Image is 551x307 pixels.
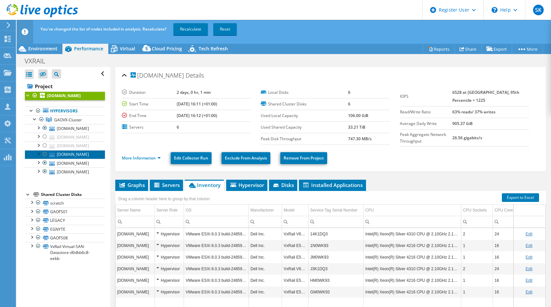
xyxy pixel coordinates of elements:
[400,109,452,115] label: Read/Write Ratio
[461,251,493,263] td: Column CPU Sockets, Value 1
[461,216,493,227] td: Column CPU Sockets, Filter cell
[364,216,461,227] td: Column CPU, Filter cell
[493,216,521,227] td: Column CPU Cores, Filter cell
[525,255,532,260] a: Edit
[348,101,350,107] b: 6
[116,240,155,251] td: Column Server Name, Value gaovxr04.mclh.co.uk
[249,240,282,251] td: Column Manufacturer, Value Dell Inc.
[272,182,294,188] span: Disks
[249,251,282,263] td: Column Manufacturer, Value Dell Inc.
[365,206,374,214] div: CPU
[461,275,493,286] td: Column CPU Sockets, Value 1
[25,225,105,233] a: EGNYTE
[250,206,274,214] div: Manufacturer
[309,286,364,298] td: Column Service Tag Serial Number, Value GM0WK93
[454,44,482,54] a: Share
[400,131,452,145] label: Peak Aggregate Network Throughput
[364,286,461,298] td: Column CPU, Value Intel(R) Xeon(R) Silver 4216 CPU @ 2.10GHz 2.10 GHz
[461,263,493,275] td: Column CPU Sockets, Value 2
[280,152,327,164] a: Remove From Project
[177,90,211,95] b: 2 days, 0 hr, 1 min
[249,228,282,240] td: Column Manufacturer, Value Dell Inc.
[25,208,105,216] a: GAOFS01
[249,275,282,286] td: Column Manufacturer, Value Dell Inc.
[54,117,82,123] span: GAOVX-Cluster
[309,263,364,275] td: Column Service Tag Serial Number, Value J3K1DQ3
[348,136,372,142] b: 747.30 MB/s
[122,112,177,119] label: End Time
[122,155,161,161] a: More Information
[186,206,191,214] div: OS
[122,89,177,96] label: Duration
[177,124,179,130] b: 6
[25,199,105,207] a: scratch
[461,286,493,298] td: Column CPU Sockets, Value 1
[116,205,155,216] td: Server Name Column
[155,251,184,263] td: Column Server Role, Value Hypervisor
[22,57,55,65] h1: VXRAIL
[184,205,249,216] td: OS Column
[452,109,496,115] b: 63% reads/ 37% writes
[41,191,105,199] div: Shared Cluster Disks
[493,205,521,216] td: CPU Cores Column
[152,45,182,52] span: Cloud Pricing
[41,26,166,32] span: You've changed the list of nodes included in analysis. Recalculate?
[261,136,348,142] label: Peak Disk Throughput
[155,228,184,240] td: Column Server Role, Value Hypervisor
[364,240,461,251] td: Column CPU, Value Intel(R) Xeon(R) Silver 4216 CPU @ 2.10GHz 2.10 GHz
[364,263,461,275] td: Column CPU, Value Intel(R) Xeon(R) Silver 4310 CPU @ 2.10GHz 2.10 GHz
[249,216,282,227] td: Column Manufacturer, Filter cell
[28,45,57,52] span: Environment
[173,23,208,35] a: Recalculate
[155,275,184,286] td: Column Server Role, Value Hypervisor
[364,205,461,216] td: CPU Column
[461,205,493,216] td: CPU Sockets Column
[309,205,364,216] td: Service Tag Serial Number Column
[131,72,184,79] span: [DOMAIN_NAME]
[74,45,103,52] span: Performance
[493,240,521,251] td: Column CPU Cores, Value 16
[184,263,249,275] td: Column OS, Value VMware ESXi 8.0.3 build-24859861
[282,228,309,240] td: Column Model, Value VxRail V670F
[525,278,532,283] a: Edit
[261,124,348,131] label: Used Shared Capacity
[156,253,182,261] div: Hypervisor
[310,206,358,214] div: Service Tag Serial Number
[213,23,237,35] a: Reset
[282,275,309,286] td: Column Model, Value VxRail E560F
[481,44,512,54] a: Export
[119,182,145,188] span: Graphs
[525,290,532,294] a: Edit
[25,167,105,176] a: [DOMAIN_NAME]
[452,121,473,126] b: 905.37 GiB
[155,286,184,298] td: Column Server Role, Value Hypervisor
[25,242,105,263] a: VxRail-Virtual-SAN-Datastore-d0dbb6c8-eebb
[25,107,105,115] a: Hypervisors
[116,228,155,240] td: Column Server Name, Value gaovxr06.mclh.co.uk
[302,182,363,188] span: Installed Applications
[309,275,364,286] td: Column Service Tag Serial Number, Value HM0WK93
[177,101,217,107] b: [DATE] 16:11 (+01:00)
[309,240,364,251] td: Column Service Tag Serial Number, Value 1N0WK93
[156,288,182,296] div: Hypervisor
[493,263,521,275] td: Column CPU Cores, Value 24
[493,275,521,286] td: Column CPU Cores, Value 16
[186,71,204,79] span: Details
[525,243,532,248] a: Edit
[156,206,177,214] div: Server Role
[122,101,177,107] label: Start Time
[492,7,498,13] svg: \n
[461,228,493,240] td: Column CPU Sockets, Value 2
[463,206,487,214] div: CPU Sockets
[230,182,264,188] span: Hypervisor
[452,135,482,141] b: 26.56 gigabits/s
[25,233,105,242] a: GAOFS08
[25,133,105,141] a: [DOMAIN_NAME]
[261,89,348,96] label: Local Disks
[25,159,105,167] a: [DOMAIN_NAME]
[525,232,532,236] a: Edit
[155,263,184,275] td: Column Server Role, Value Hypervisor
[184,275,249,286] td: Column OS, Value VMware ESXi 8.0.3 build-24859861
[423,44,455,54] a: Reports
[117,194,212,204] div: Drag a column header here to group by that column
